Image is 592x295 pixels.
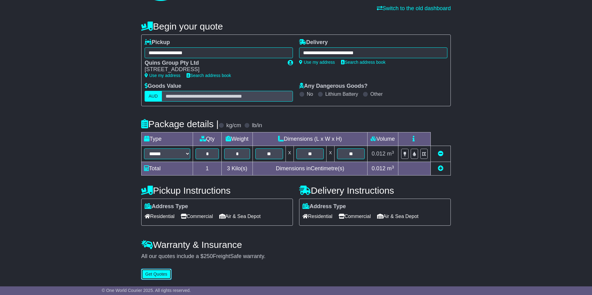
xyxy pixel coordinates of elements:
label: Lithium Battery [325,91,358,97]
sup: 3 [392,150,394,155]
td: Dimensions in Centimetre(s) [253,162,367,176]
span: m [387,151,394,157]
h4: Package details | [141,119,219,129]
label: AUD [145,91,162,102]
label: Goods Value [145,83,181,90]
label: Address Type [145,203,188,210]
td: Type [142,132,193,146]
label: Any Dangerous Goods? [299,83,368,90]
span: © One World Courier 2025. All rights reserved. [102,288,191,293]
button: Get Quotes [141,269,171,280]
div: Quins Group Pty Ltd [145,60,282,67]
label: No [307,91,313,97]
td: Weight [222,132,253,146]
label: Other [370,91,383,97]
td: x [286,146,294,162]
a: Switch to the old dashboard [377,5,451,11]
label: kg/cm [226,122,241,129]
span: 0.012 [372,151,385,157]
td: Kilo(s) [222,162,253,176]
label: Pickup [145,39,170,46]
div: All our quotes include a $ FreightSafe warranty. [141,253,451,260]
h4: Begin your quote [141,21,451,31]
td: Volume [367,132,398,146]
sup: 3 [392,165,394,169]
td: x [327,146,335,162]
td: 1 [193,162,222,176]
td: Dimensions (L x W x H) [253,132,367,146]
span: Air & Sea Depot [377,212,419,221]
a: Use my address [145,73,180,78]
a: Remove this item [438,151,443,157]
a: Search address book [341,60,385,65]
a: Search address book [187,73,231,78]
h4: Delivery Instructions [299,185,451,196]
span: Residential [145,212,175,221]
a: Use my address [299,60,335,65]
span: Air & Sea Depot [219,212,261,221]
label: Address Type [302,203,346,210]
label: lb/in [252,122,262,129]
span: 3 [227,165,230,172]
h4: Pickup Instructions [141,185,293,196]
td: Total [142,162,193,176]
span: m [387,165,394,172]
td: Qty [193,132,222,146]
span: 0.012 [372,165,385,172]
div: [STREET_ADDRESS] [145,66,282,73]
span: Residential [302,212,332,221]
label: Delivery [299,39,328,46]
span: Commercial [339,212,371,221]
a: Add new item [438,165,443,172]
span: Commercial [181,212,213,221]
span: 250 [203,253,213,259]
h4: Warranty & Insurance [141,240,451,250]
